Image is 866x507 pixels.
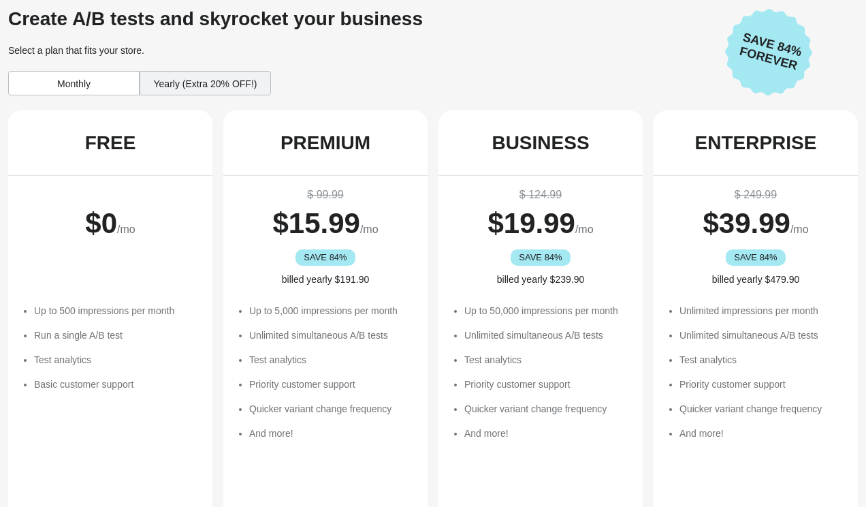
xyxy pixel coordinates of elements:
[464,353,629,367] li: Test analytics
[464,427,629,440] li: And more!
[34,353,199,367] li: Test analytics
[511,249,571,266] div: SAVE 84%
[249,378,414,391] li: Priority customer support
[237,273,414,286] div: billed yearly $191.90
[703,207,790,239] span: $ 39.99
[492,132,589,154] div: BUSINESS
[34,328,199,342] li: Run a single A/B test
[249,402,414,416] li: Quicker variant change frequency
[8,8,714,30] div: Create A/B tests and skyrocket your business
[237,187,414,203] div: $ 99.99
[725,8,812,96] img: Save 84% Forever
[272,207,359,239] span: $ 15.99
[14,452,57,493] iframe: chat widget
[34,304,199,318] li: Up to 500 impressions per month
[295,249,356,266] div: SAVE 84%
[679,402,844,416] li: Quicker variant change frequency
[8,44,714,57] div: Select a plan that fits your store.
[679,378,844,391] li: Priority customer support
[464,378,629,391] li: Priority customer support
[249,427,414,440] li: And more!
[790,224,809,235] span: /mo
[667,273,844,286] div: billed yearly $479.90
[679,328,844,342] li: Unlimited simultaneous A/B tests
[85,207,117,239] span: $ 0
[8,71,140,95] div: Monthly
[117,224,135,235] span: /mo
[452,273,629,286] div: billed yearly $239.90
[464,328,629,342] li: Unlimited simultaneous A/B tests
[452,187,629,203] div: $ 124.99
[280,132,370,154] div: PREMIUM
[729,28,812,76] span: Save 84% Forever
[679,353,844,367] li: Test analytics
[575,224,594,235] span: /mo
[249,353,414,367] li: Test analytics
[85,132,136,154] div: FREE
[695,132,817,154] div: ENTERPRISE
[249,304,414,318] li: Up to 5,000 impressions per month
[679,427,844,440] li: And more!
[726,249,786,266] div: SAVE 84%
[679,304,844,318] li: Unlimited impressions per month
[140,71,271,95] div: Yearly (Extra 20% OFF!)
[667,187,844,203] div: $ 249.99
[464,304,629,318] li: Up to 50,000 impressions per month
[34,378,199,391] li: Basic customer support
[249,328,414,342] li: Unlimited simultaneous A/B tests
[360,224,379,235] span: /mo
[487,207,575,239] span: $ 19.99
[464,402,629,416] li: Quicker variant change frequency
